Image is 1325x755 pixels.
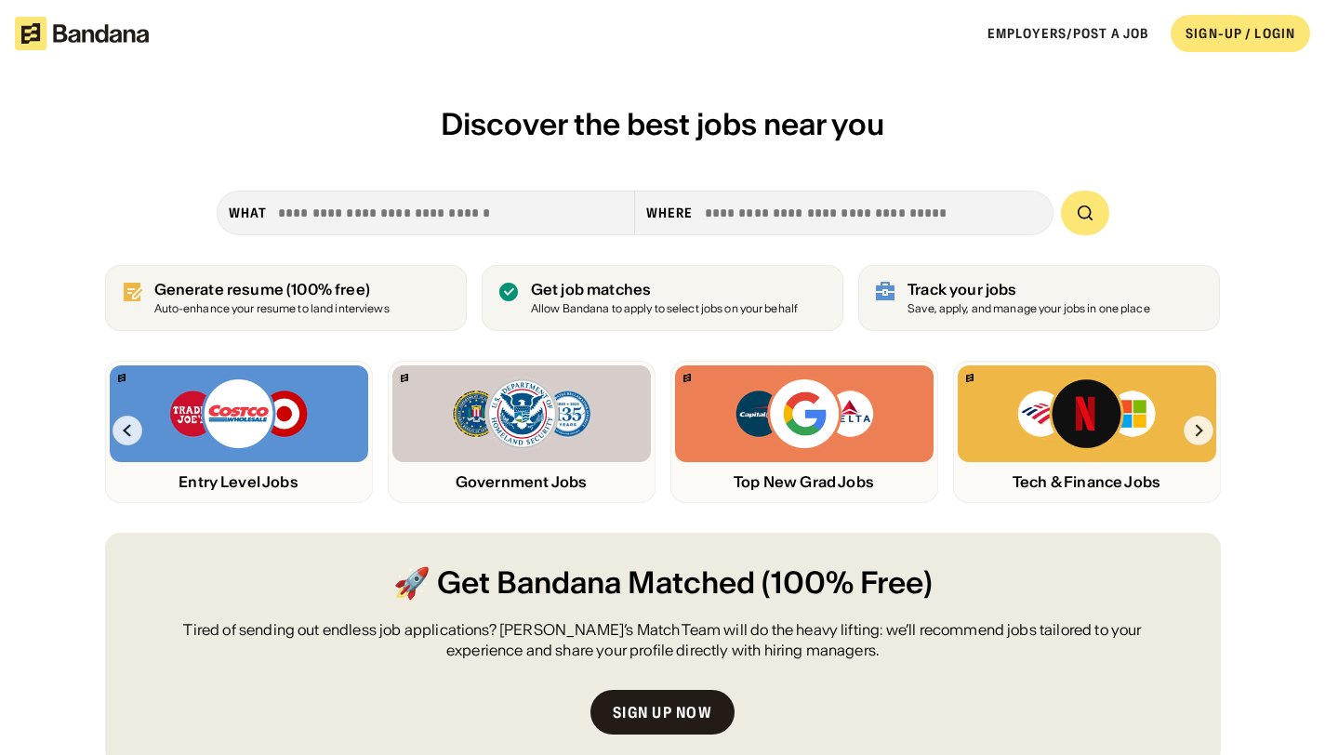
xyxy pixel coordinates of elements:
[953,361,1221,503] a: Bandana logoBank of America, Netflix, Microsoft logosTech & Finance Jobs
[762,563,933,604] span: (100% Free)
[482,265,843,331] a: Get job matches Allow Bandana to apply to select jobs on your behalf
[154,303,390,315] div: Auto-enhance your resume to land interviews
[286,280,370,298] span: (100% free)
[958,473,1216,491] div: Tech & Finance Jobs
[229,205,267,221] div: what
[113,416,142,445] img: Left Arrow
[670,361,938,503] a: Bandana logoCapital One, Google, Delta logosTop New Grad Jobs
[393,563,755,604] span: 🚀 Get Bandana Matched
[441,105,884,143] span: Discover the best jobs near you
[646,205,694,221] div: Where
[15,17,149,50] img: Bandana logotype
[908,303,1150,315] div: Save, apply, and manage your jobs in one place
[110,473,368,491] div: Entry Level Jobs
[987,25,1148,42] a: Employers/Post a job
[154,281,390,298] div: Generate resume
[683,374,691,382] img: Bandana logo
[531,303,798,315] div: Allow Bandana to apply to select jobs on your behalf
[118,374,126,382] img: Bandana logo
[150,619,1176,661] div: Tired of sending out endless job applications? [PERSON_NAME]’s Match Team will do the heavy lifti...
[734,377,875,451] img: Capital One, Google, Delta logos
[451,377,592,451] img: FBI, DHS, MWRD logos
[613,705,712,720] div: Sign up now
[590,690,735,735] a: Sign up now
[1016,377,1157,451] img: Bank of America, Netflix, Microsoft logos
[388,361,656,503] a: Bandana logoFBI, DHS, MWRD logosGovernment Jobs
[105,361,373,503] a: Bandana logoTrader Joe’s, Costco, Target logosEntry Level Jobs
[392,473,651,491] div: Government Jobs
[401,374,408,382] img: Bandana logo
[531,281,798,298] div: Get job matches
[858,265,1220,331] a: Track your jobs Save, apply, and manage your jobs in one place
[1186,25,1295,42] div: SIGN-UP / LOGIN
[168,377,310,451] img: Trader Joe’s, Costco, Target logos
[105,265,467,331] a: Generate resume (100% free)Auto-enhance your resume to land interviews
[675,473,934,491] div: Top New Grad Jobs
[908,281,1150,298] div: Track your jobs
[1184,416,1213,445] img: Right Arrow
[966,374,974,382] img: Bandana logo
